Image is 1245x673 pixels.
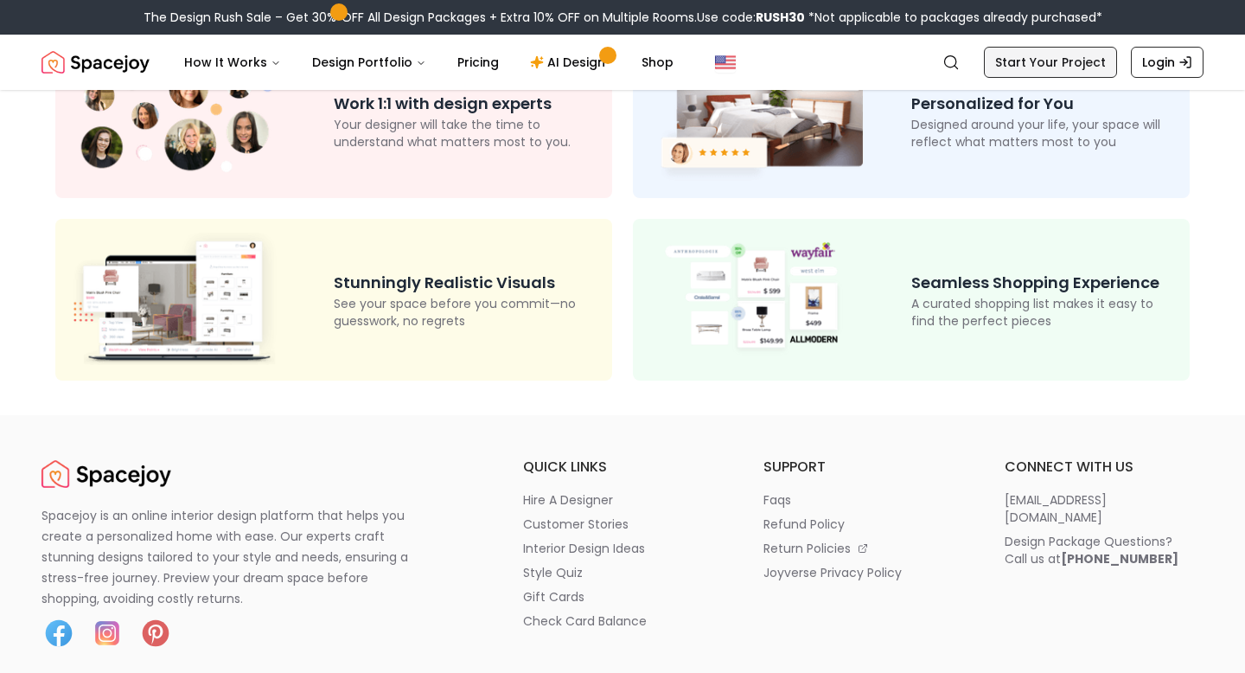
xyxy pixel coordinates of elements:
p: faqs [763,491,791,509]
p: Designed around your life, your space will reflect what matters most to you [911,116,1176,151]
p: joyverse privacy policy [763,564,902,581]
img: Instagram icon [90,616,124,651]
a: customer stories [523,516,722,533]
h6: connect with us [1005,457,1203,478]
a: Design Package Questions?Call us at[PHONE_NUMBER] [1005,533,1203,567]
p: Personalized for You [911,92,1176,116]
h6: quick links [523,457,722,478]
a: Spacejoy [41,457,171,491]
a: Shop [628,45,687,80]
a: Login [1131,47,1203,78]
p: hire a designer [523,491,613,509]
span: Use code: [697,9,805,26]
p: gift cards [523,588,584,606]
p: Stunningly Realistic Visuals [334,271,598,295]
a: check card balance [523,612,722,630]
img: Pinterest icon [138,616,173,651]
a: joyverse privacy policy [763,564,962,581]
img: Design Experts [69,61,285,183]
img: Shop Design [647,239,863,362]
a: hire a designer [523,491,722,509]
a: gift cards [523,588,722,606]
b: RUSH30 [756,9,805,26]
a: Pricing [444,45,513,80]
button: How It Works [170,45,295,80]
img: Spacejoy Logo [41,457,171,491]
a: faqs [763,491,962,509]
p: Spacejoy is an online interior design platform that helps you create a personalized home with eas... [41,505,429,609]
a: refund policy [763,516,962,533]
img: Facebook icon [41,616,76,651]
p: interior design ideas [523,540,645,557]
a: Start Your Project [984,47,1117,78]
nav: Global [41,35,1203,90]
p: style quiz [523,564,583,581]
img: Room Design [647,58,863,184]
p: Your designer will take the time to understand what matters most to you. [334,116,598,151]
p: Seamless Shopping Experience [911,271,1176,295]
h6: support [763,457,962,478]
p: return policies [763,540,851,557]
p: Work 1:1 with design experts [334,92,598,116]
a: interior design ideas [523,540,722,557]
div: Design Package Questions? Call us at [1005,533,1178,567]
div: The Design Rush Sale – Get 30% OFF All Design Packages + Extra 10% OFF on Multiple Rooms. [144,9,1102,26]
img: United States [715,52,736,73]
p: A curated shopping list makes it easy to find the perfect pieces [911,295,1176,330]
p: check card balance [523,612,647,630]
img: Spacejoy Logo [41,45,150,80]
p: refund policy [763,516,845,533]
p: See your space before you commit—no guesswork, no regrets [334,295,598,330]
a: [EMAIL_ADDRESS][DOMAIN_NAME] [1005,491,1203,526]
button: Design Portfolio [298,45,440,80]
a: Spacejoy [41,45,150,80]
b: [PHONE_NUMBER] [1061,550,1178,567]
span: *Not applicable to packages already purchased* [805,9,1102,26]
a: style quiz [523,564,722,581]
p: customer stories [523,516,629,533]
nav: Main [170,45,687,80]
a: return policies [763,540,962,557]
img: 3D Design [69,233,285,366]
a: AI Design [516,45,624,80]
